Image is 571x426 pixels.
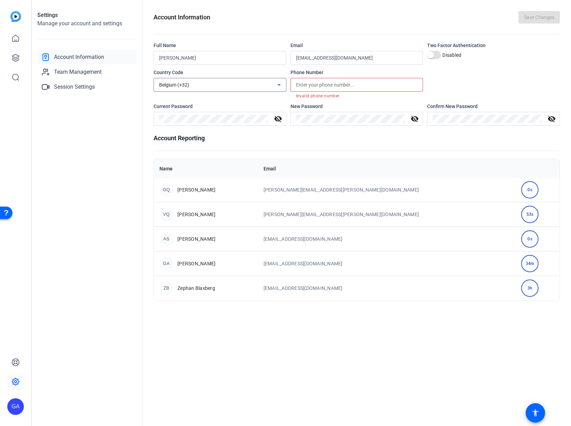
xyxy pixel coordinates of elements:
div: New Password [291,103,423,110]
div: Confirm New Password [427,103,560,110]
mat-error: Invalid phone number [296,92,418,99]
div: Country Code [154,69,286,76]
div: 3h [521,279,538,297]
div: Phone Number [291,69,423,76]
span: Session Settings [54,83,95,91]
input: Enter your email... [296,54,418,62]
input: Enter your name... [159,54,281,62]
label: Disabled [441,52,461,59]
div: GQ [159,183,173,197]
mat-icon: visibility_off [543,115,560,123]
span: Zephan Blaxberg [177,285,215,292]
div: 0s [521,181,538,198]
div: Two Factor Authentication [427,42,560,49]
div: GA [159,257,173,270]
div: AS [159,232,173,246]
img: blue-gradient.svg [10,11,21,22]
a: Team Management [37,65,137,79]
th: Email [258,159,516,178]
span: [PERSON_NAME] [177,260,215,267]
td: [PERSON_NAME][EMAIL_ADDRESS][PERSON_NAME][DOMAIN_NAME] [258,177,516,202]
span: Account Information [54,53,104,61]
a: Account Information [37,50,137,64]
span: [PERSON_NAME] [177,186,215,193]
mat-icon: visibility_off [406,115,423,123]
mat-icon: visibility_off [270,115,286,123]
div: Full Name [154,42,286,49]
div: GA [7,398,24,415]
a: Session Settings [37,80,137,94]
span: [PERSON_NAME] [177,211,215,218]
div: Current Password [154,103,286,110]
div: 34m [521,255,538,272]
h1: Account Information [154,12,210,22]
h1: Account Reporting [154,133,560,143]
div: 0s [521,230,538,248]
span: Belgium (+32) [159,82,189,88]
div: VQ [159,207,173,221]
div: 53s [521,206,538,223]
input: Enter your phone number... [296,81,418,89]
h1: Settings [37,11,137,19]
td: [EMAIL_ADDRESS][DOMAIN_NAME] [258,227,516,251]
span: [PERSON_NAME] [177,236,215,242]
td: [EMAIL_ADDRESS][DOMAIN_NAME] [258,276,516,300]
td: [PERSON_NAME][EMAIL_ADDRESS][PERSON_NAME][DOMAIN_NAME] [258,202,516,227]
h2: Manage your account and settings [37,19,137,28]
th: Name [154,159,258,178]
div: Email [291,42,423,49]
mat-icon: accessibility [531,409,540,417]
div: ZB [159,281,173,295]
td: [EMAIL_ADDRESS][DOMAIN_NAME] [258,251,516,276]
span: Team Management [54,68,102,76]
